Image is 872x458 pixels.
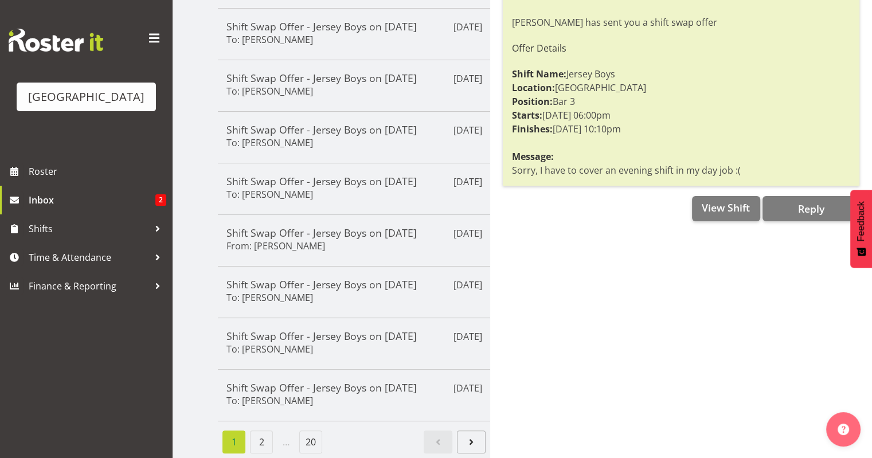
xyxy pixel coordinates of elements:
[511,68,566,80] strong: Shift Name:
[453,330,482,343] p: [DATE]
[511,43,851,53] h6: Offer Details
[226,240,325,252] h6: From: [PERSON_NAME]
[226,175,482,187] h5: Shift Swap Offer - Jersey Boys on [DATE]
[850,190,872,268] button: Feedback - Show survey
[453,20,482,34] p: [DATE]
[226,330,482,342] h5: Shift Swap Offer - Jersey Boys on [DATE]
[226,34,313,45] h6: To: [PERSON_NAME]
[226,292,313,303] h6: To: [PERSON_NAME]
[511,123,552,135] strong: Finishes:
[226,226,482,239] h5: Shift Swap Offer - Jersey Boys on [DATE]
[511,95,552,108] strong: Position:
[453,123,482,137] p: [DATE]
[28,88,144,105] div: [GEOGRAPHIC_DATA]
[29,277,149,295] span: Finance & Reporting
[226,278,482,291] h5: Shift Swap Offer - Jersey Boys on [DATE]
[226,20,482,33] h5: Shift Swap Offer - Jersey Boys on [DATE]
[856,201,866,241] span: Feedback
[511,109,542,122] strong: Starts:
[29,163,166,180] span: Roster
[155,194,166,206] span: 2
[226,123,482,136] h5: Shift Swap Offer - Jersey Boys on [DATE]
[453,72,482,85] p: [DATE]
[453,226,482,240] p: [DATE]
[29,220,149,237] span: Shifts
[692,196,760,221] button: View Shift
[226,85,313,97] h6: To: [PERSON_NAME]
[453,175,482,189] p: [DATE]
[762,196,859,221] button: Reply
[424,430,452,453] a: Previous page
[511,81,554,94] strong: Location:
[838,424,849,435] img: help-xxl-2.png
[797,202,824,216] span: Reply
[453,381,482,395] p: [DATE]
[511,150,553,163] strong: Message:
[457,430,486,453] a: Next page
[702,201,750,214] span: View Shift
[9,29,103,52] img: Rosterit website logo
[226,72,482,84] h5: Shift Swap Offer - Jersey Boys on [DATE]
[226,343,313,355] h6: To: [PERSON_NAME]
[226,189,313,200] h6: To: [PERSON_NAME]
[226,137,313,148] h6: To: [PERSON_NAME]
[226,381,482,394] h5: Shift Swap Offer - Jersey Boys on [DATE]
[29,191,155,209] span: Inbox
[250,430,273,453] a: Page 2.
[29,249,149,266] span: Time & Attendance
[453,278,482,292] p: [DATE]
[299,430,322,453] a: Page 20.
[226,395,313,406] h6: To: [PERSON_NAME]
[511,13,851,180] div: [PERSON_NAME] has sent you a shift swap offer Jersey Boys [GEOGRAPHIC_DATA] Bar 3 [DATE] 06:00pm ...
